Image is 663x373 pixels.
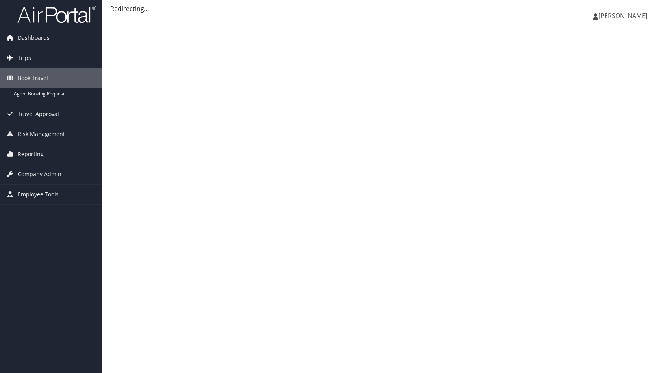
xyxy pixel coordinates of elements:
[593,4,655,28] a: [PERSON_NAME]
[598,11,647,20] span: [PERSON_NAME]
[17,5,96,24] img: airportal-logo.png
[18,185,59,204] span: Employee Tools
[18,164,61,184] span: Company Admin
[18,68,48,88] span: Book Travel
[18,104,59,124] span: Travel Approval
[18,28,50,48] span: Dashboards
[18,124,65,144] span: Risk Management
[110,4,655,13] div: Redirecting...
[18,48,31,68] span: Trips
[18,144,44,164] span: Reporting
